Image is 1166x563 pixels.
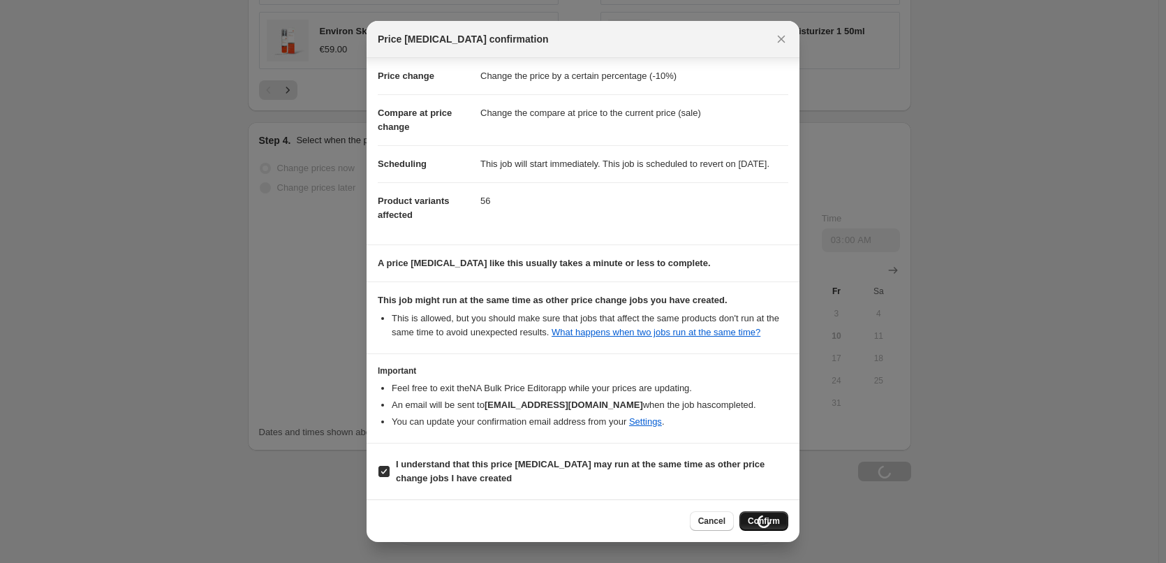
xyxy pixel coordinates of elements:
[378,258,711,268] b: A price [MEDICAL_DATA] like this usually takes a minute or less to complete.
[552,327,760,337] a: What happens when two jobs run at the same time?
[378,71,434,81] span: Price change
[698,516,725,527] span: Cancel
[392,381,788,395] li: Feel free to exit the NA Bulk Price Editor app while your prices are updating.
[480,182,788,219] dd: 56
[485,400,643,410] b: [EMAIL_ADDRESS][DOMAIN_NAME]
[392,415,788,429] li: You can update your confirmation email address from your .
[480,58,788,94] dd: Change the price by a certain percentage (-10%)
[378,32,549,46] span: Price [MEDICAL_DATA] confirmation
[378,365,788,376] h3: Important
[378,108,452,132] span: Compare at price change
[378,159,427,169] span: Scheduling
[392,398,788,412] li: An email will be sent to when the job has completed .
[480,94,788,131] dd: Change the compare at price to the current price (sale)
[378,295,728,305] b: This job might run at the same time as other price change jobs you have created.
[392,312,788,339] li: This is allowed, but you should make sure that jobs that affect the same products don ' t run at ...
[396,459,765,483] b: I understand that this price [MEDICAL_DATA] may run at the same time as other price change jobs I...
[480,145,788,182] dd: This job will start immediately. This job is scheduled to revert on [DATE].
[690,511,734,531] button: Cancel
[629,416,662,427] a: Settings
[772,29,791,49] button: Close
[378,196,450,220] span: Product variants affected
